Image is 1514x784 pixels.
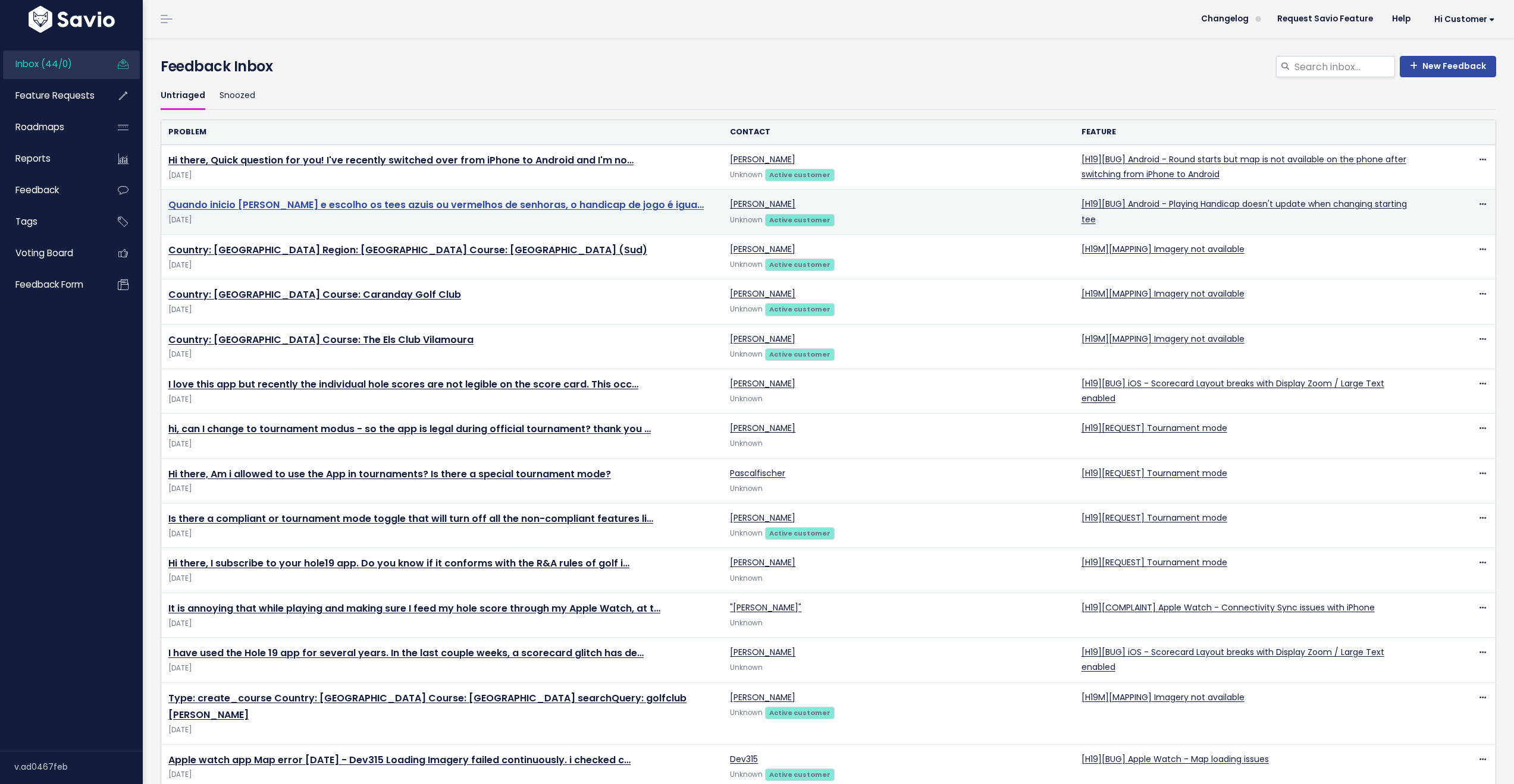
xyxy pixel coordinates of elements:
[1082,198,1407,225] a: [H19][BUG] Android - Playing Handicap doesn't update when changing starting tee
[168,377,638,391] a: I love this app but recently the individual hole scores are not legible on the score card. This occ…
[1082,467,1227,479] a: [H19][REQUEST] Tournament mode
[15,58,72,70] span: Inbox (44/0)
[168,556,629,570] a: Hi there, I subscribe to your hole19 app. Do you know if it conforms with the R&A rules of golf i…
[168,528,716,540] span: [DATE]
[765,303,834,314] a: Active customer
[1082,333,1245,345] a: [H19M][MAPPING] Imagery not available
[3,240,99,267] a: Voting Board
[769,770,830,779] strong: Active customer
[769,215,830,225] strong: Active customer
[168,724,716,736] span: [DATE]
[3,145,99,172] a: Reports
[168,348,716,361] span: [DATE]
[168,572,716,585] span: [DATE]
[1082,243,1245,255] a: [H19M][MAPPING] Imagery not available
[168,288,461,301] a: Country: [GEOGRAPHIC_DATA] Course: Caranday Golf Club
[168,618,716,630] span: [DATE]
[15,152,51,165] span: Reports
[769,528,830,538] strong: Active customer
[168,646,644,660] a: I have used the Hole 19 app for several years. In the last couple weeks, a scorecard glitch has de…
[3,82,99,109] a: Feature Requests
[1082,646,1384,673] a: [H19][BUG] iOS - Scorecard Layout breaks with Display Zoom / Large Text enabled
[730,394,763,404] span: Unknown
[730,350,763,359] span: Unknown
[765,258,834,270] a: Active customer
[1400,56,1496,77] a: New Feedback
[15,215,37,228] span: Tags
[3,271,99,298] a: Feedback form
[168,169,716,182] span: [DATE]
[730,602,801,613] a: "[PERSON_NAME]"
[15,278,83,291] span: Feedback form
[3,51,99,78] a: Inbox (44/0)
[730,512,795,524] a: [PERSON_NAME]
[730,691,795,703] a: [PERSON_NAME]
[168,438,716,451] span: [DATE]
[168,243,647,257] a: Country: [GEOGRAPHIC_DATA] Region: [GEOGRAPHIC_DATA] Course: [GEOGRAPHIC_DATA] (Sud)
[3,177,99,204] a: Feedback
[26,6,118,33] img: logo-white.9d6f32f41409.svg
[168,691,687,722] a: Type: create_course Country: [GEOGRAPHIC_DATA] Course: [GEOGRAPHIC_DATA] searchQuery: golfclub [P...
[168,467,611,481] a: Hi there, Am i allowed to use the App in tournaments? Is there a special tournament mode?
[765,706,834,718] a: Active customer
[168,198,704,212] a: Quando inicio [PERSON_NAME] e escolho os tees azuis ou vermelhos de senhoras, o handicap de jogo ...
[769,304,830,314] strong: Active customer
[168,602,660,615] a: It is annoying that while playing and making sure I feed my hole score through my Apple Watch, at t…
[730,663,763,672] span: Unknown
[168,214,716,226] span: [DATE]
[168,304,716,316] span: [DATE]
[1082,753,1269,765] a: [H19][BUG] Apple Watch - Map loading issues
[168,753,631,767] a: Apple watch app Map error [DATE] - Dev315 Loading Imagery failed continuously. i checked c…
[730,467,785,479] a: Pascalfischer
[765,213,834,225] a: Active customer
[168,483,716,495] span: [DATE]
[161,56,1496,77] h4: Feedback Inbox
[15,184,59,196] span: Feedback
[161,120,723,144] th: Problem
[161,82,1496,110] ul: Filter feature requests
[730,439,763,448] span: Unknown
[168,333,474,347] a: Country: [GEOGRAPHIC_DATA] Course: The Els Club Vilamoura
[1082,153,1406,180] a: [H19][BUG] Android - Round starts but map is not available on the phone after switching from iPho...
[1293,56,1395,77] input: Search inbox...
[730,646,795,658] a: [PERSON_NAME]
[1082,288,1245,300] a: [H19M][MAPPING] Imagery not available
[1201,15,1249,23] span: Changelog
[769,708,830,717] strong: Active customer
[769,260,830,269] strong: Active customer
[168,153,634,167] a: Hi there, Quick question for you! I've recently switched over from iPhone to Android and I'm no…
[15,247,73,259] span: Voting Board
[730,484,763,493] span: Unknown
[220,82,255,110] a: Snoozed
[730,422,795,434] a: [PERSON_NAME]
[769,170,830,180] strong: Active customer
[1082,377,1384,404] a: [H19][BUG] iOS - Scorecard Layout breaks with Display Zoom / Large Text enabled
[1074,120,1425,144] th: Feature
[15,89,95,102] span: Feature Requests
[730,170,763,180] span: Unknown
[168,769,716,781] span: [DATE]
[1082,602,1375,613] a: [H19][COMPLAINT] Apple Watch - Connectivity Sync issues with iPhone
[730,304,763,314] span: Unknown
[730,260,763,269] span: Unknown
[730,574,763,583] span: Unknown
[1268,10,1383,28] a: Request Savio Feature
[730,377,795,389] a: [PERSON_NAME]
[765,527,834,539] a: Active customer
[3,114,99,141] a: Roadmaps
[769,350,830,359] strong: Active customer
[730,708,763,717] span: Unknown
[765,168,834,180] a: Active customer
[168,422,651,436] a: hi, can I change to tournament modus - so the app is legal during official tournament? thank you …
[723,120,1074,144] th: Contact
[730,333,795,345] a: [PERSON_NAME]
[1082,691,1245,703] a: [H19M][MAPPING] Imagery not available
[1082,512,1227,524] a: [H19][REQUEST] Tournament mode
[3,208,99,235] a: Tags
[15,121,64,133] span: Roadmaps
[765,348,834,360] a: Active customer
[730,153,795,165] a: [PERSON_NAME]
[168,512,653,525] a: Is there a compliant or tournament mode toggle that will turn off all the non-compliant features li…
[730,243,795,255] a: [PERSON_NAME]
[730,618,763,628] span: Unknown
